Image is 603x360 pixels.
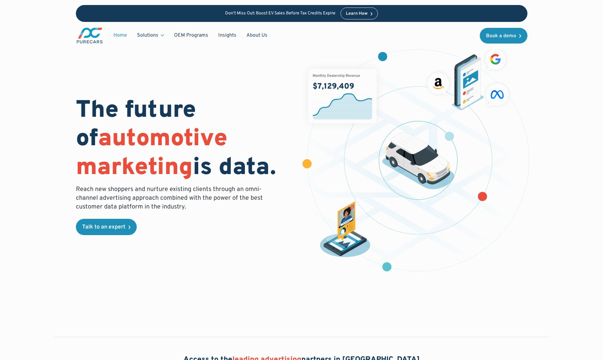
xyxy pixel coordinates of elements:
h1: The future of is data. [76,97,294,183]
a: Learn How [341,8,378,19]
div: Learn How [346,12,368,16]
a: Book a demo [480,28,527,44]
a: OEM Programs [169,29,213,41]
a: Talk to an expert [76,219,137,235]
p: Don’t Miss Out: Boost EV Sales Before Tax Credits Expire [225,11,336,16]
div: Book a demo [486,33,516,39]
img: ads on social media and advertising partners [424,46,512,111]
a: main [76,27,103,44]
div: Solutions [132,29,169,41]
span: automotive marketing [76,124,227,183]
div: Solutions [137,32,158,39]
p: Reach new shoppers and nurture existing clients through an omni-channel advertising approach comb... [76,185,267,211]
a: Insights [213,29,241,41]
a: Home [108,29,132,41]
img: persona of a buyer [316,201,374,259]
div: Talk to an expert [82,224,125,230]
img: chart showing monthly dealership revenue of $7m [308,69,377,123]
a: About Us [241,29,272,41]
img: illustration of a vehicle [382,132,454,189]
img: purecars logo [76,27,103,44]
